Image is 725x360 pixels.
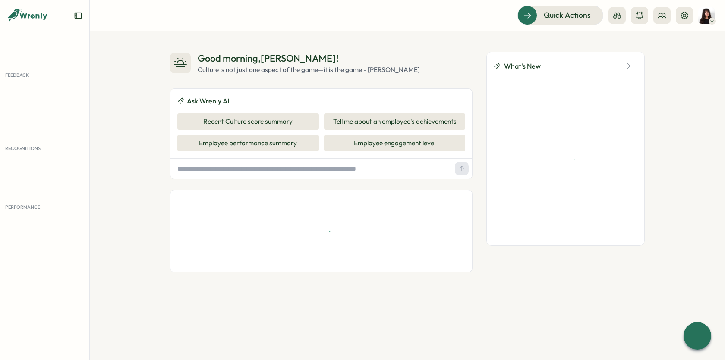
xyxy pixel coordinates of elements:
button: Tell me about an employee's achievements [324,113,466,130]
img: Kelly Rosa [698,7,715,24]
span: What's New [504,61,541,72]
button: Employee engagement level [324,135,466,151]
button: Expand sidebar [74,11,82,20]
div: Good morning , [PERSON_NAME] ! [198,52,420,65]
button: Quick Actions [517,6,603,25]
span: Ask Wrenly AI [187,96,229,106]
button: Employee performance summary [177,135,319,151]
span: Quick Actions [544,9,591,21]
div: Culture is not just one aspect of the game—it is the game - [PERSON_NAME] [198,65,420,75]
button: Recent Culture score summary [177,113,319,130]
